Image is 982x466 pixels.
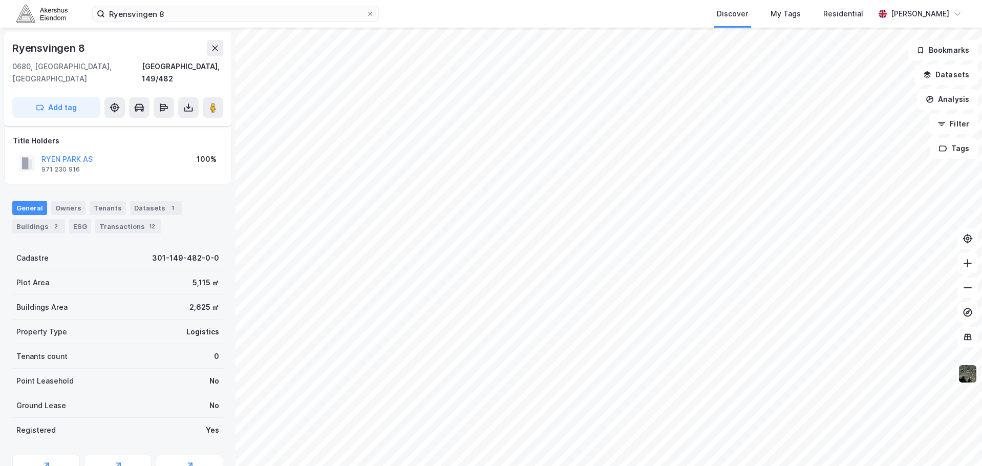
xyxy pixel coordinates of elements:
[13,135,223,147] div: Title Holders
[186,326,219,338] div: Logistics
[69,219,91,234] div: ESG
[189,301,219,313] div: 2,625 ㎡
[929,114,978,134] button: Filter
[12,219,65,234] div: Buildings
[914,65,978,85] button: Datasets
[51,201,86,215] div: Owners
[12,201,47,215] div: General
[16,424,56,436] div: Registered
[95,219,161,234] div: Transactions
[12,97,100,118] button: Add tag
[206,424,219,436] div: Yes
[930,138,978,159] button: Tags
[142,60,223,85] div: [GEOGRAPHIC_DATA], 149/482
[12,60,142,85] div: 0680, [GEOGRAPHIC_DATA], [GEOGRAPHIC_DATA]
[214,350,219,363] div: 0
[197,153,217,165] div: 100%
[16,350,68,363] div: Tenants count
[917,89,978,110] button: Analysis
[16,399,66,412] div: Ground Lease
[130,201,182,215] div: Datasets
[193,277,219,289] div: 5,115 ㎡
[147,221,157,231] div: 12
[931,417,982,466] iframe: Chat Widget
[16,5,68,23] img: akershus-eiendom-logo.9091f326c980b4bce74ccdd9f866810c.svg
[16,326,67,338] div: Property Type
[823,8,863,20] div: Residential
[12,40,87,56] div: Ryensvingen 8
[90,201,126,215] div: Tenants
[908,40,978,60] button: Bookmarks
[891,8,949,20] div: [PERSON_NAME]
[16,301,68,313] div: Buildings Area
[209,375,219,387] div: No
[958,364,977,384] img: 9k=
[152,252,219,264] div: 301-149-482-0-0
[167,203,178,213] div: 1
[209,399,219,412] div: No
[41,165,80,174] div: 971 230 916
[16,375,74,387] div: Point Leasehold
[16,252,49,264] div: Cadastre
[771,8,801,20] div: My Tags
[16,277,49,289] div: Plot Area
[51,221,61,231] div: 2
[717,8,748,20] div: Discover
[105,6,366,22] input: Search by address, cadastre, landlords, tenants or people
